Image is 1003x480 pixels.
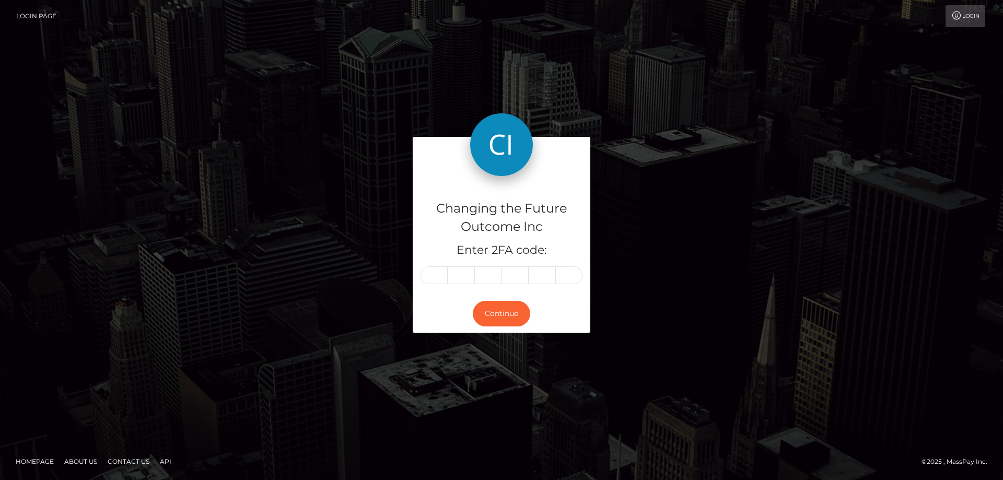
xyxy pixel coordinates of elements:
[16,5,56,27] a: Login Page
[156,453,176,470] a: API
[60,453,101,470] a: About Us
[922,456,995,467] div: © 2025 , MassPay Inc.
[11,453,58,470] a: Homepage
[421,242,582,259] h5: Enter 2FA code:
[946,5,985,27] a: Login
[470,113,533,176] img: Changing the Future Outcome Inc
[473,301,530,326] button: Continue
[103,453,154,470] a: Contact Us
[421,200,582,236] h4: Changing the Future Outcome Inc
